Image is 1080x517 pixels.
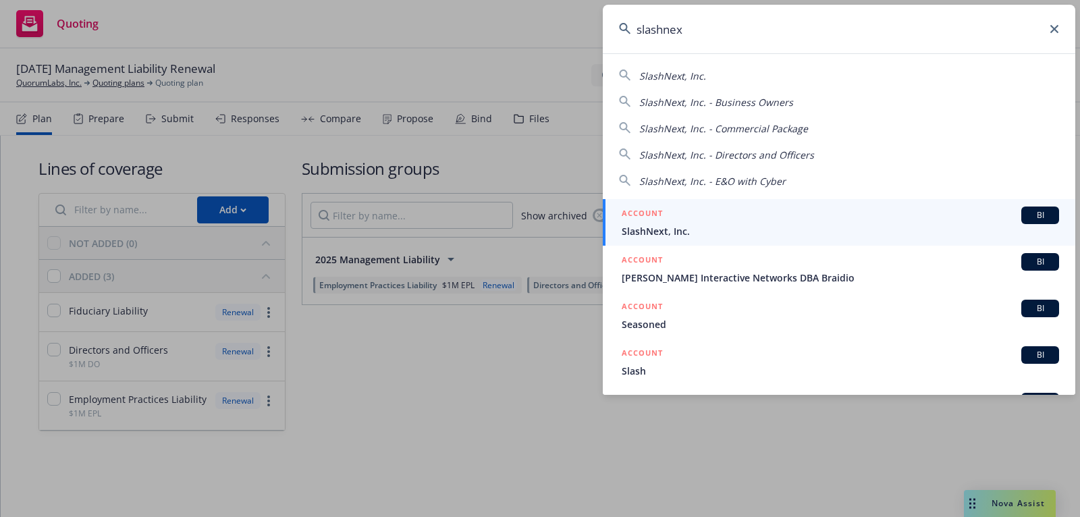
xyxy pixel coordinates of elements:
span: BI [1027,256,1054,268]
span: BI [1027,349,1054,361]
h5: ACCOUNT [622,300,663,316]
span: SlashNext, Inc. - E&O with Cyber [639,175,786,188]
a: ACCOUNTBISlashNext, Inc. [603,199,1075,246]
span: SlashNext, Inc. - Commercial Package [639,122,808,135]
h5: ACCOUNT [622,207,663,223]
span: Slash [622,364,1059,378]
h5: ACCOUNT [622,393,663,409]
h5: ACCOUNT [622,253,663,269]
a: ACCOUNTBISlash [603,339,1075,385]
span: [PERSON_NAME] Interactive Networks DBA Braidio [622,271,1059,285]
a: ACCOUNTBI[PERSON_NAME] Interactive Networks DBA Braidio [603,246,1075,292]
input: Search... [603,5,1075,53]
a: ACCOUNTBISeasoned [603,292,1075,339]
h5: ACCOUNT [622,346,663,362]
span: BI [1027,302,1054,315]
span: SlashNext, Inc. - Business Owners [639,96,793,109]
span: SlashNext, Inc. [639,70,706,82]
span: SlashNext, Inc. [622,224,1059,238]
span: SlashNext, Inc. - Directors and Officers [639,148,814,161]
a: ACCOUNT [603,385,1075,432]
span: BI [1027,209,1054,221]
span: Seasoned [622,317,1059,331]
